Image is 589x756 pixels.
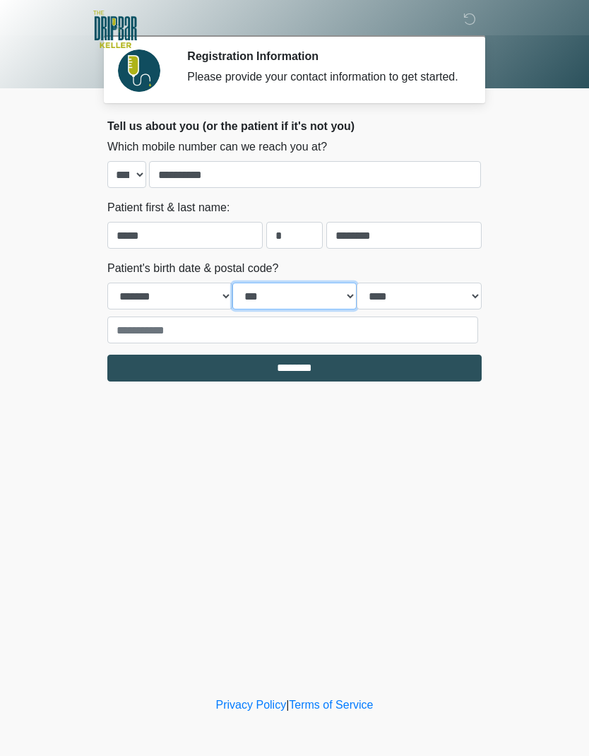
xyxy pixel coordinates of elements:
[107,199,230,216] label: Patient first & last name:
[107,138,327,155] label: Which mobile number can we reach you at?
[286,699,289,711] a: |
[216,699,287,711] a: Privacy Policy
[187,69,460,85] div: Please provide your contact information to get started.
[107,119,482,133] h2: Tell us about you (or the patient if it's not you)
[289,699,373,711] a: Terms of Service
[93,11,137,48] img: The DRIPBaR - Keller Logo
[118,49,160,92] img: Agent Avatar
[107,260,278,277] label: Patient's birth date & postal code?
